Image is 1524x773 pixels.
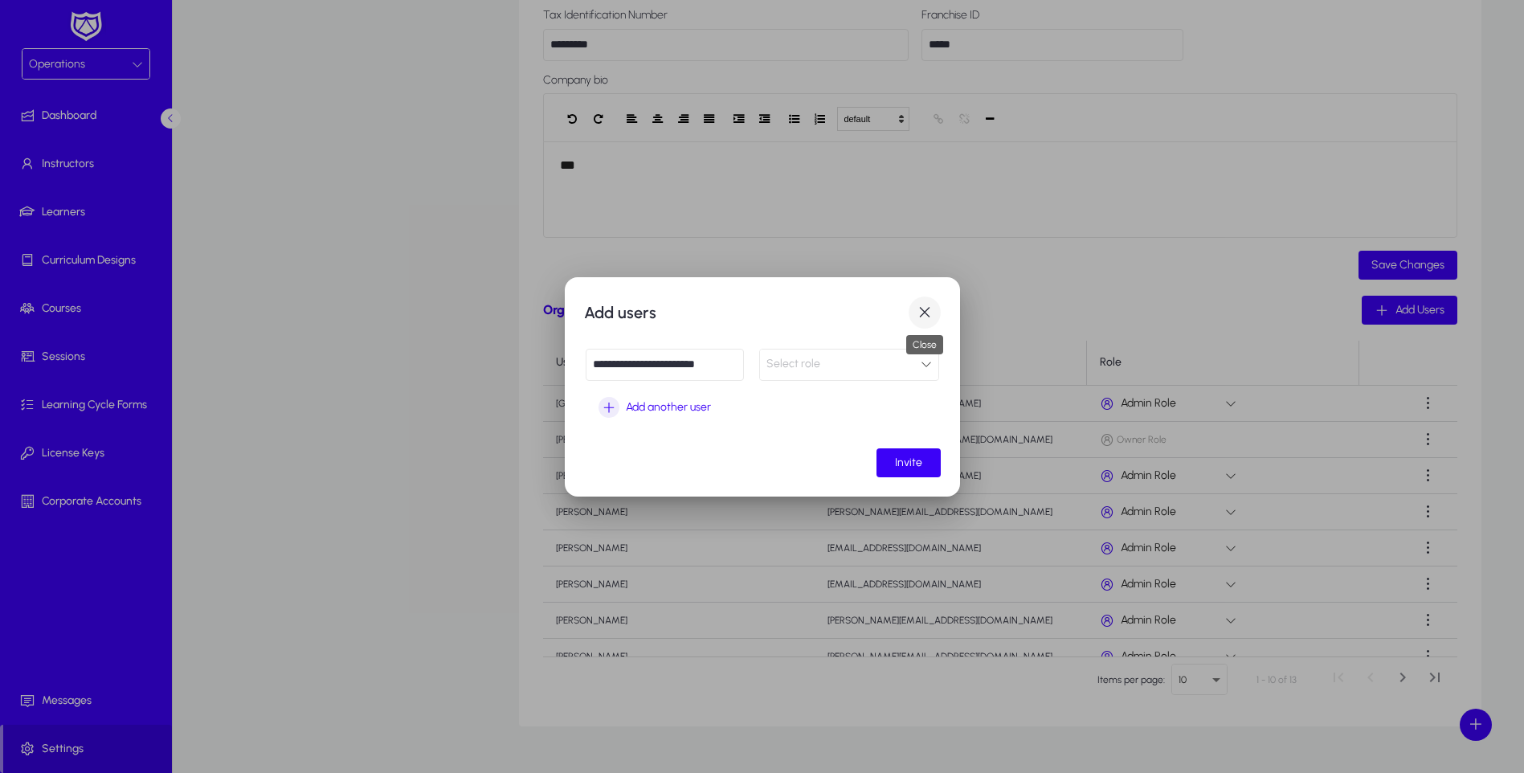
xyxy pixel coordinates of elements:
button: Invite [876,448,941,477]
button: Add another user [586,393,724,422]
div: Close [906,335,943,354]
h1: Add users [584,300,909,325]
span: Add another user [626,398,711,417]
span: Invite [895,456,922,469]
span: Select role [766,357,820,370]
